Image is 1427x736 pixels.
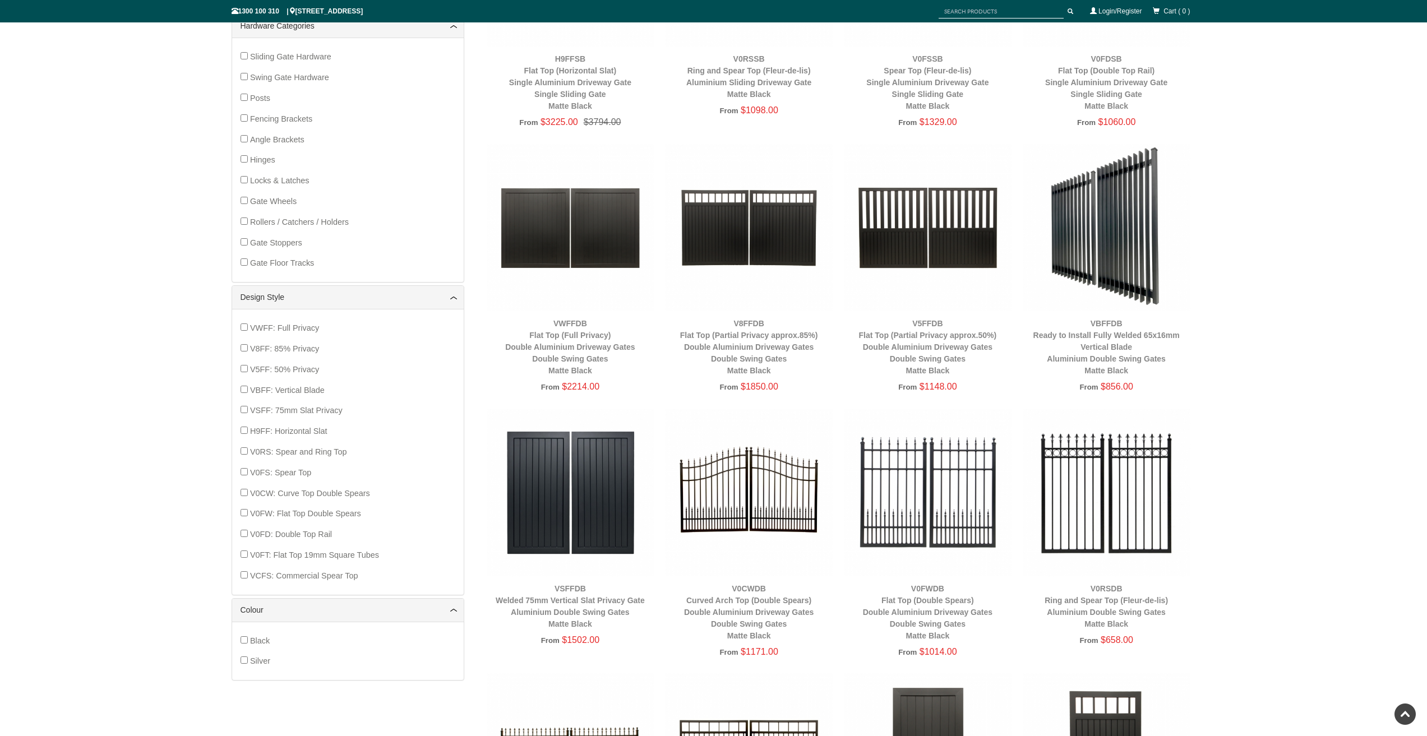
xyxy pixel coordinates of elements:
[898,118,917,127] span: From
[741,105,778,115] span: $1098.00
[1203,436,1427,697] iframe: LiveChat chat widget
[562,635,599,645] span: $1502.00
[250,530,332,539] span: V0FD: Double Top Rail
[1079,383,1098,391] span: From
[250,509,361,518] span: V0FW: Flat Top Double Spears
[250,571,358,580] span: VCFS: Commercial Spear Top
[250,447,347,456] span: V0RS: Spear and Ring Top
[496,584,645,628] a: VSFFDBWelded 75mm Vertical Slat Privacy GateAluminium Double Swing GatesMatte Black
[844,144,1012,312] img: V5FFDB - Flat Top (Partial Privacy approx.50%) - Double Aluminium Driveway Gates - Double Swing G...
[863,584,992,640] a: V0FWDBFlat Top (Double Spears)Double Aluminium Driveway GatesDouble Swing GatesMatte Black
[898,383,917,391] span: From
[684,584,814,640] a: V0CWDBCurved Arch Top (Double Spears)Double Aluminium Driveway GatesDouble Swing GatesMatte Black
[250,52,331,61] span: Sliding Gate Hardware
[250,217,349,226] span: Rollers / Catchers / Holders
[562,382,599,391] span: $2214.00
[509,54,631,110] a: H9FFSBFlat Top (Horizontal Slat)Single Aluminium Driveway GateSingle Sliding GateMatte Black
[680,319,818,375] a: V8FFDBFlat Top (Partial Privacy approx.85%)Double Aluminium Driveway GatesDouble Swing GatesMatte...
[719,107,738,115] span: From
[250,468,311,477] span: V0FS: Spear Top
[898,648,917,656] span: From
[250,344,319,353] span: V8FF: 85% Privacy
[487,144,654,312] img: VWFFDB - Flat Top (Full Privacy) - Double Aluminium Driveway Gates - Double Swing Gates - Matte B...
[250,489,370,498] span: V0CW: Curve Top Double Spears
[250,238,302,247] span: Gate Stoppers
[250,176,310,185] span: Locks & Latches
[241,20,455,32] a: Hardware Categories
[719,383,738,391] span: From
[719,648,738,656] span: From
[1045,54,1167,110] a: V0FDSBFlat Top (Double Top Rail)Single Aluminium Driveway GateSingle Sliding GateMatte Black
[541,636,560,645] span: From
[1163,7,1190,15] span: Cart ( 0 )
[241,604,455,616] a: Colour
[844,409,1012,576] img: V0FWDB - Flat Top (Double Spears) - Double Aluminium Driveway Gates - Double Swing Gates - Matte ...
[250,258,314,267] span: Gate Floor Tracks
[250,197,297,206] span: Gate Wheels
[920,382,957,391] span: $1148.00
[1098,7,1142,15] a: Login/Register
[250,406,343,415] span: VSFF: 75mm Slat Privacy
[859,319,997,375] a: V5FFDBFlat Top (Partial Privacy approx.50%)Double Aluminium Driveway GatesDouble Swing GatesMatte...
[920,647,957,656] span: $1014.00
[250,365,319,374] span: V5FF: 50% Privacy
[686,54,811,99] a: V0RSSBRing and Spear Top (Fleur-de-lis)Aluminium Sliding Driveway GateMatte Black
[1033,319,1180,375] a: VBFFDBReady to Install Fully Welded 65x16mm Vertical BladeAluminium Double Swing GatesMatte Black
[250,114,312,123] span: Fencing Brackets
[250,427,327,436] span: H9FF: Horizontal Slat
[578,117,621,127] span: $3794.00
[939,4,1064,18] input: SEARCH PRODUCTS
[741,382,778,391] span: $1850.00
[250,155,275,164] span: Hinges
[1023,144,1190,312] img: VBFFDB - Ready to Install Fully Welded 65x16mm Vertical Blade - Aluminium Double Swing Gates - Ma...
[541,117,578,127] span: $3225.00
[1101,382,1133,391] span: $856.00
[920,117,957,127] span: $1329.00
[250,135,304,144] span: Angle Brackets
[665,409,833,576] img: V0CWDB - Curved Arch Top (Double Spears) - Double Aluminium Driveway Gates - Double Swing Gates -...
[665,144,833,312] img: V8FFDB - Flat Top (Partial Privacy approx.85%) - Double Aluminium Driveway Gates - Double Swing G...
[519,118,538,127] span: From
[250,386,325,395] span: VBFF: Vertical Blade
[487,409,654,576] img: VSFFDB - Welded 75mm Vertical Slat Privacy Gate - Aluminium Double Swing Gates - Matte Black - Ga...
[1077,118,1096,127] span: From
[232,7,363,15] span: 1300 100 310 | [STREET_ADDRESS]
[250,636,270,645] span: Black
[250,323,319,332] span: VWFF: Full Privacy
[866,54,989,110] a: V0FSSBSpear Top (Fleur-de-lis)Single Aluminium Driveway GateSingle Sliding GateMatte Black
[250,656,270,665] span: Silver
[541,383,560,391] span: From
[741,647,778,656] span: $1171.00
[505,319,635,375] a: VWFFDBFlat Top (Full Privacy)Double Aluminium Driveway GatesDouble Swing GatesMatte Black
[250,94,270,103] span: Posts
[1023,409,1190,576] img: V0RSDB - Ring and Spear Top (Fleur-de-lis) - Aluminium Double Swing Gates - Matte Black - Gate Wa...
[1045,584,1168,628] a: V0RSDBRing and Spear Top (Fleur-de-lis)Aluminium Double Swing GatesMatte Black
[1101,635,1133,645] span: $658.00
[250,550,379,559] span: V0FT: Flat Top 19mm Square Tubes
[250,73,329,82] span: Swing Gate Hardware
[1098,117,1136,127] span: $1060.00
[241,291,455,303] a: Design Style
[1079,636,1098,645] span: From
